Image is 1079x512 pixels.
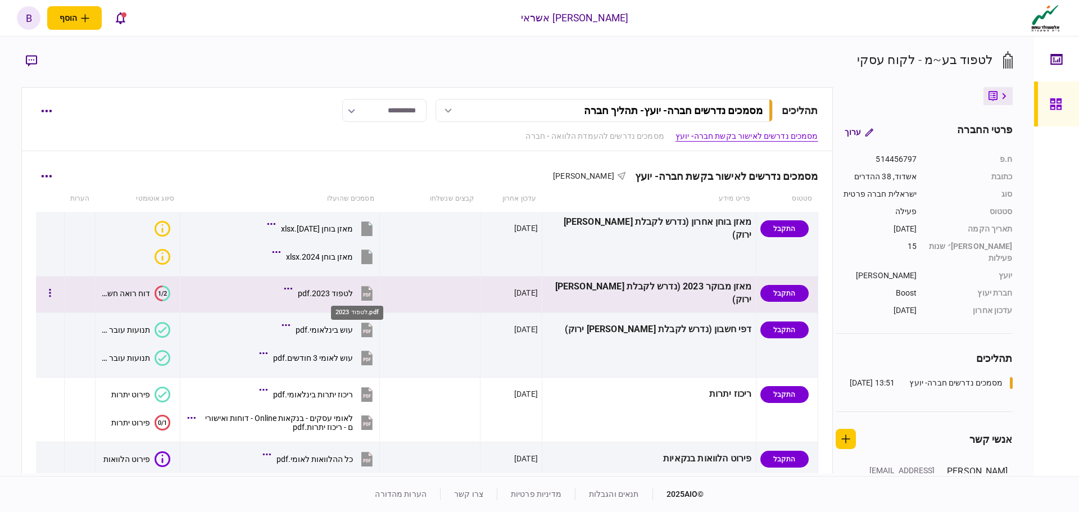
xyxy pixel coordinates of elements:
div: תאריך הקמה [928,223,1013,235]
div: [DATE] [514,453,538,464]
a: מסמכים נדרשים להעמדת הלוואה - חברה [525,130,664,142]
div: יועץ [928,270,1013,282]
div: פירוט הלוואות בנקאיות [546,446,752,472]
div: מאזן בוחן 30.06.25.xlsx [281,224,353,233]
button: מאזן בוחן 2024.xlsx [275,244,375,269]
button: פירוט יתרות [111,387,170,402]
div: מסמכים נדרשים לאישור בקשת חברה- יועץ [626,170,818,182]
div: לטפוד בע~מ - לקוח עסקי [857,51,994,69]
button: איכות לא מספקת [150,221,170,237]
div: מאזן בוחן אחרון (נדרש לקבלת [PERSON_NAME] ירוק) [546,216,752,242]
button: עוש בינלאומי.pdf [284,317,375,342]
div: 514456797 [836,153,917,165]
button: פירוט הלוואות [103,451,170,467]
div: אשדוד, 38 ההדרים [836,171,917,183]
button: פתח רשימת התראות [108,6,132,30]
div: Boost [836,287,917,299]
div: עוש לאומי 3 חודשים.pdf [273,354,353,363]
div: [DATE] [514,324,538,335]
div: [DATE] [514,223,538,234]
button: ריכוז יתרות בינלאומי.pdf [262,382,375,407]
button: 1/2דוח רואה חשבון [99,286,170,301]
div: מסמכים נדרשים חברה- יועץ - תהליך חברה [584,105,763,116]
div: סוג [928,188,1013,200]
text: 0/1 [158,419,167,426]
div: מאזן בוחן 2024.xlsx [286,252,353,261]
div: ריכוז יתרות בינלאומי.pdf [273,390,353,399]
div: לאומי עסקים - בנקאות Online - דוחות ואישורים - ריכוז יתרות.pdf [201,414,353,432]
div: [PERSON_NAME] אשראי [521,11,629,25]
div: פירוט יתרות [111,418,150,427]
a: מסמכים נדרשים לאישור בקשת חברה- יועץ [675,130,818,142]
button: עוש לאומי 3 חודשים.pdf [262,345,375,370]
th: סטטוס [756,186,818,212]
div: לטפוד 2023.pdf [298,289,353,298]
div: פעילה [836,206,917,218]
button: 0/1פירוט יתרות [111,415,170,431]
a: הערות מהדורה [375,490,427,499]
th: הערות [65,186,96,212]
div: [PERSON_NAME]׳ שנות פעילות [928,241,1013,264]
th: פריט מידע [542,186,756,212]
div: כל ההלוואות לאומי.pdf [276,455,353,464]
div: פירוט יתרות [111,390,150,399]
div: תהליכים [836,351,1013,366]
div: תנועות עובר ושב [99,354,149,363]
div: ח.פ [928,153,1013,165]
div: [DATE] [514,287,538,298]
div: סטטוס [928,206,1013,218]
a: תנאים והגבלות [589,490,639,499]
button: ערוך [836,122,882,142]
th: קבצים שנשלחו [380,186,480,212]
a: מסמכים נדרשים חברה- יועץ13:51 [DATE] [850,377,1013,389]
button: כל ההלוואות לאומי.pdf [265,446,375,472]
div: דפי חשבון (נדרש לקבלת [PERSON_NAME] ירוק) [546,317,752,342]
div: תהליכים [782,103,818,118]
div: עוש בינלאומי.pdf [296,325,353,334]
div: עדכון אחרון [928,305,1013,316]
div: איכות לא מספקת [155,221,170,237]
button: לאומי עסקים - בנקאות Online - דוחות ואישורים - ריכוז יתרות.pdf [190,410,376,435]
div: התקבל [760,321,809,338]
div: איכות לא מספקת [155,249,170,265]
button: תנועות עובר ושב [99,322,170,338]
div: כתובת [928,171,1013,183]
button: פתח תפריט להוספת לקוח [47,6,102,30]
div: אנשי קשר [969,432,1013,447]
div: [EMAIL_ADDRESS][DOMAIN_NAME] [862,465,935,488]
div: 13:51 [DATE] [850,377,895,389]
div: התקבל [760,220,809,237]
span: [PERSON_NAME] [553,171,614,180]
div: התקבל [760,285,809,302]
img: client company logo [1029,4,1062,32]
th: עדכון אחרון [480,186,542,212]
button: b [17,6,40,30]
th: מסמכים שהועלו [180,186,380,212]
div: חברת יעוץ [928,287,1013,299]
div: מאזן מבוקר 2023 (נדרש לקבלת [PERSON_NAME] ירוק) [546,280,752,306]
div: [DATE] [514,388,538,400]
div: מסמכים נדרשים חברה- יועץ [909,377,1003,389]
button: איכות לא מספקת [150,249,170,265]
button: תנועות עובר ושב [99,350,170,366]
button: מאזן בוחן 30.06.25.xlsx [270,216,375,241]
div: [DATE] [836,223,917,235]
div: © 2025 AIO [652,488,704,500]
div: לטפוד 2023.pdf [331,306,383,320]
div: דוח רואה חשבון [99,289,149,298]
div: תנועות עובר ושב [99,325,149,334]
button: מסמכים נדרשים חברה- יועץ- תהליך חברה [436,99,773,122]
div: פירוט הלוואות [103,455,150,464]
button: לטפוד 2023.pdf [287,280,375,306]
text: 1/2 [158,289,167,297]
a: מדיניות פרטיות [511,490,561,499]
div: התקבל [760,451,809,468]
th: סיווג אוטומטי [96,186,180,212]
div: [PERSON_NAME] [836,270,917,282]
a: צרו קשר [454,490,483,499]
div: 15 [836,241,917,264]
div: התקבל [760,386,809,403]
div: פרטי החברה [957,122,1012,142]
div: [DATE] [836,305,917,316]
